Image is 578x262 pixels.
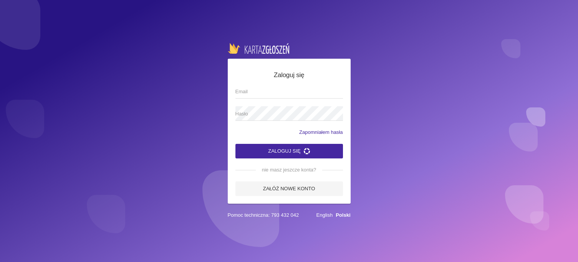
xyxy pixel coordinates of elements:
span: Hasło [235,110,335,118]
span: Pomoc techniczna: 793 432 042 [228,211,299,219]
a: Polski [336,212,350,218]
a: Załóż nowe konto [235,181,343,196]
button: Zaloguj się [235,144,343,158]
img: logo-karta.png [228,43,289,54]
a: English [316,212,333,218]
a: Zapomniałem hasła [299,129,343,136]
h5: Zaloguj się [235,70,343,80]
span: nie masz jeszcze konta? [256,166,323,174]
span: Email [235,88,335,96]
input: Hasło [235,106,343,121]
input: Email [235,84,343,99]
